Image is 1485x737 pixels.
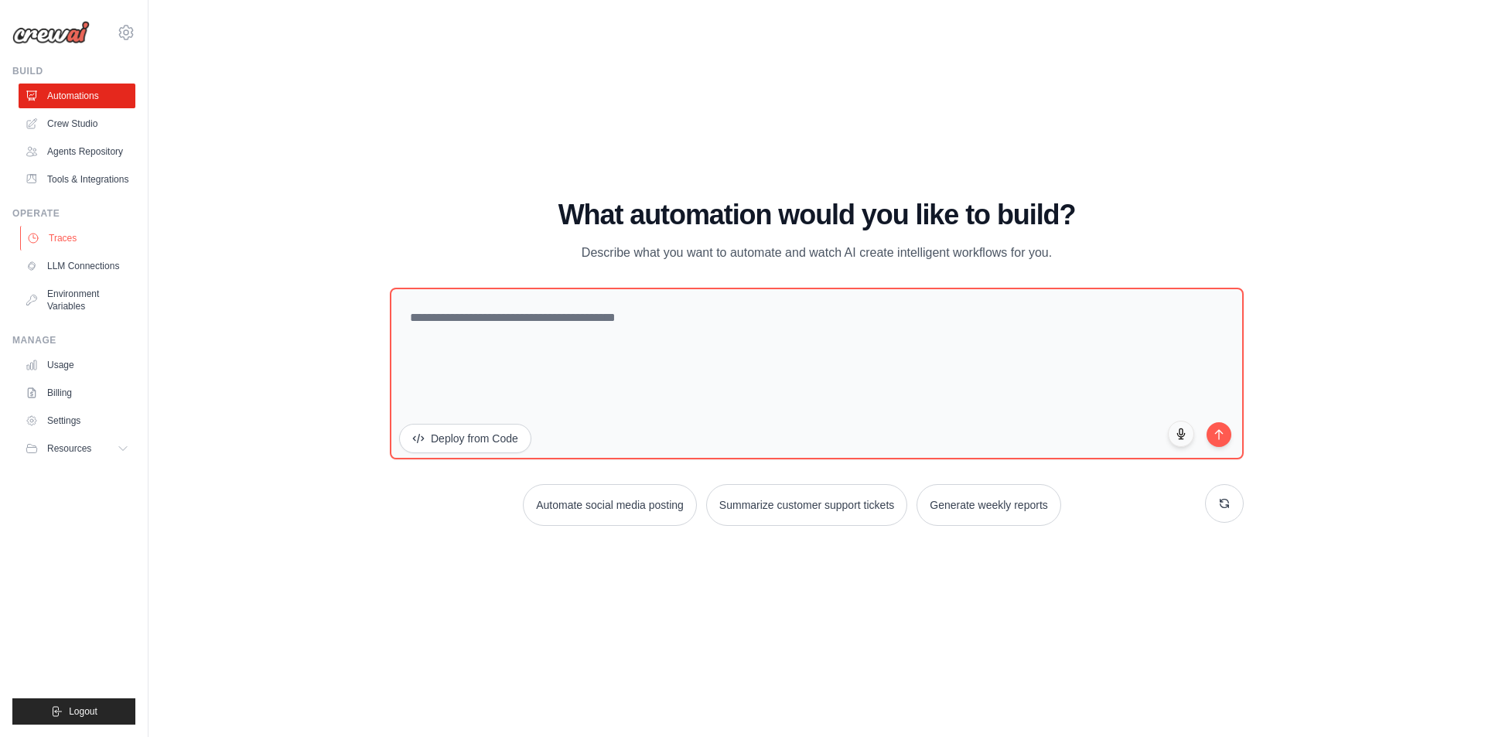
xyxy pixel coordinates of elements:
a: Environment Variables [19,281,135,319]
a: Tools & Integrations [19,167,135,192]
a: LLM Connections [19,254,135,278]
a: Usage [19,353,135,377]
button: Resources [19,436,135,461]
button: Summarize customer support tickets [706,484,907,526]
button: Automate social media posting [523,484,697,526]
span: Resources [47,442,91,455]
a: Crew Studio [19,111,135,136]
a: Traces [20,226,137,251]
button: Logout [12,698,135,725]
a: Settings [19,408,135,433]
div: Operate [12,207,135,220]
button: Deploy from Code [399,424,531,453]
a: Automations [19,84,135,108]
h1: What automation would you like to build? [390,200,1244,230]
img: Logo [12,21,90,44]
div: Build [12,65,135,77]
p: Describe what you want to automate and watch AI create intelligent workflows for you. [557,243,1077,263]
span: Logout [69,705,97,718]
a: Billing [19,380,135,405]
iframe: Chat Widget [1408,663,1485,737]
a: Agents Repository [19,139,135,164]
div: Manage [12,334,135,346]
button: Generate weekly reports [917,484,1061,526]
